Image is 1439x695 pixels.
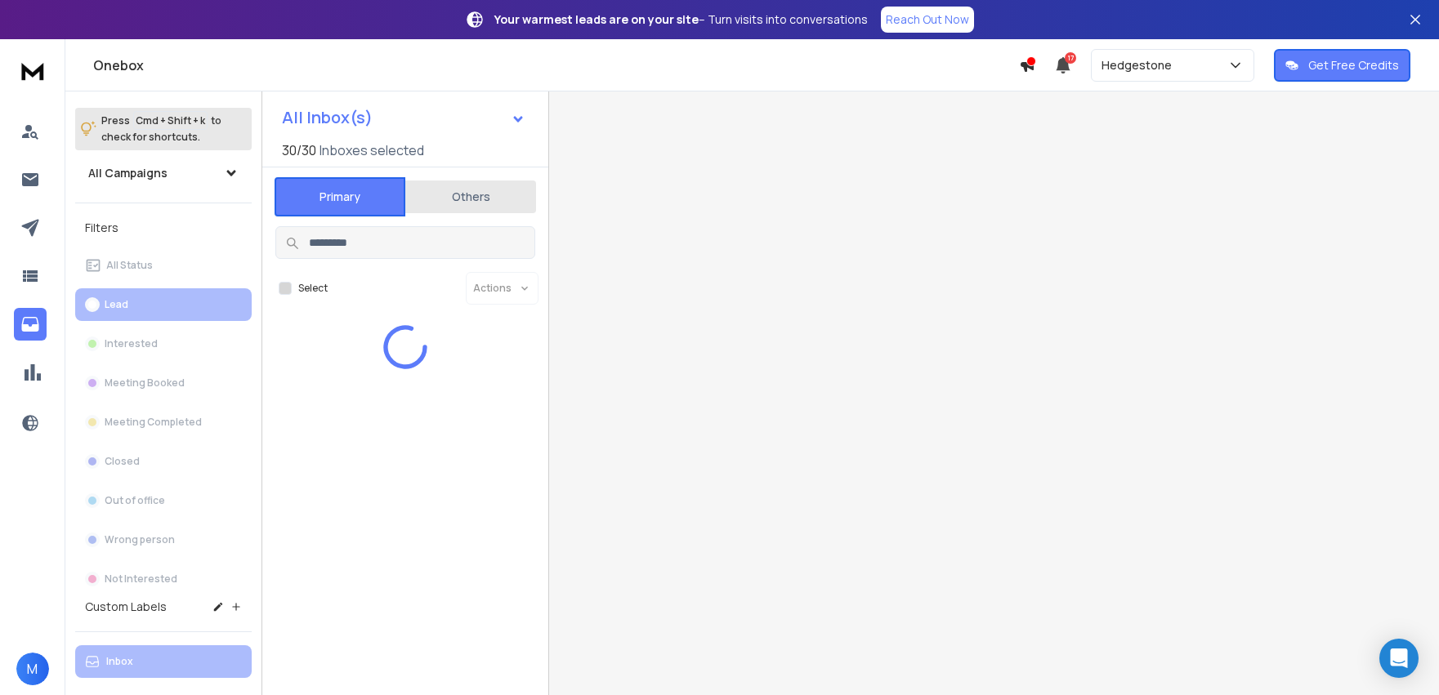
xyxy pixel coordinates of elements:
span: 17 [1065,52,1076,64]
label: Select [298,282,328,295]
h3: Filters [75,216,252,239]
p: Reach Out Now [886,11,969,28]
button: Get Free Credits [1274,49,1410,82]
span: 30 / 30 [282,140,316,160]
button: All Campaigns [75,157,252,189]
button: Others [405,179,536,215]
button: M [16,653,49,685]
p: Get Free Credits [1308,57,1399,74]
img: logo [16,56,49,86]
strong: Your warmest leads are on your site [494,11,699,27]
div: Open Intercom Messenger [1379,639,1419,678]
span: Cmd + Shift + k [133,111,208,130]
button: All Inbox(s) [269,101,539,134]
button: Primary [275,177,405,216]
h3: Inboxes selected [320,140,424,160]
h1: All Campaigns [88,165,168,181]
p: Press to check for shortcuts. [101,113,221,145]
a: Reach Out Now [881,7,974,33]
h1: Onebox [93,56,1019,75]
h3: Custom Labels [85,599,167,615]
h1: All Inbox(s) [282,109,373,126]
p: – Turn visits into conversations [494,11,868,28]
p: Hedgestone [1102,57,1178,74]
